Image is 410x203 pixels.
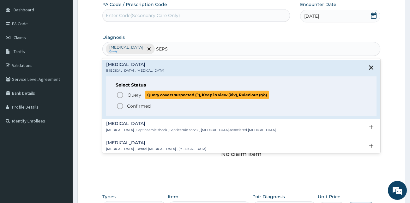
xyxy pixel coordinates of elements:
label: Diagnosis [102,34,125,40]
label: PA Code / Prescription Code [102,1,167,8]
label: Unit Price [318,194,341,200]
span: Query [128,92,141,98]
i: open select status [367,123,375,131]
div: Enter Code(Secondary Care Only) [106,12,180,19]
p: [MEDICAL_DATA] , Septicaemic shock , Septicemic shock , [MEDICAL_DATA]-associated [MEDICAL_DATA] [106,128,276,132]
h6: Select Status [116,83,367,87]
div: Chat with us now [33,35,106,44]
h4: [MEDICAL_DATA] [106,62,164,67]
i: open select status [367,142,375,150]
p: No claim item [221,151,262,157]
small: Query [109,50,143,53]
label: Encounter Date [300,1,336,8]
img: d_794563401_company_1708531726252_794563401 [12,32,26,47]
p: [MEDICAL_DATA] [109,45,143,50]
span: Claims [14,35,26,40]
span: remove selection option [146,46,152,52]
span: We're online! [37,61,87,125]
p: Confirmed [127,103,151,109]
label: Pair Diagnosis [252,194,285,200]
i: status option filled [116,102,124,110]
span: Tariffs [14,49,25,54]
div: Minimize live chat window [104,3,119,18]
h4: [MEDICAL_DATA] [106,121,276,126]
h4: [MEDICAL_DATA] [106,140,206,145]
p: [MEDICAL_DATA] , [MEDICAL_DATA] [106,69,164,73]
p: [MEDICAL_DATA] , Dental [MEDICAL_DATA] , [MEDICAL_DATA] [106,147,206,151]
i: close select status [367,64,375,71]
span: Query covers suspected (?), Keep in view (kiv), Ruled out (r/o) [145,91,269,99]
label: Types [102,194,116,200]
span: [DATE] [304,13,319,19]
textarea: Type your message and hit 'Enter' [3,136,120,158]
i: status option query [116,91,124,99]
label: Item [168,194,178,200]
span: Dashboard [14,7,34,13]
